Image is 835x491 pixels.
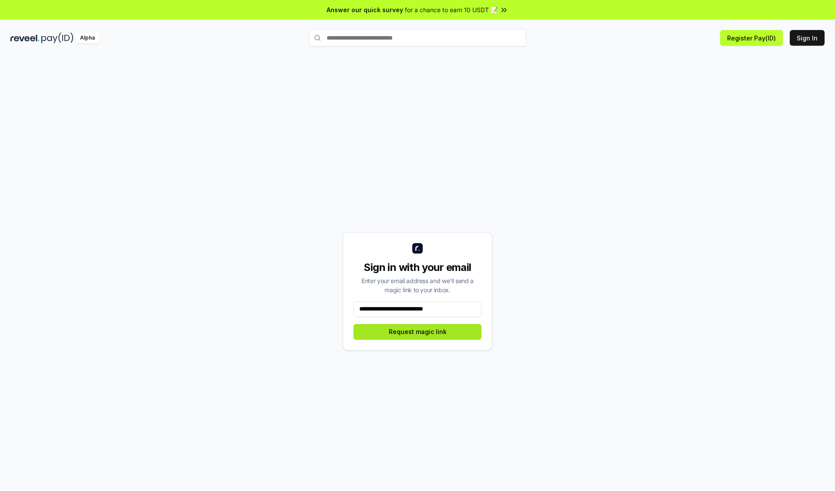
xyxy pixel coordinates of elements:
div: Alpha [75,33,100,43]
img: reveel_dark [10,33,40,43]
div: Enter your email address and we’ll send a magic link to your inbox. [354,276,481,294]
img: logo_small [412,243,423,254]
span: for a chance to earn 10 USDT 📝 [405,5,498,14]
button: Request magic link [354,324,481,340]
div: Sign in with your email [354,261,481,274]
button: Sign In [790,30,825,46]
button: Register Pay(ID) [720,30,783,46]
img: pay_id [41,33,73,43]
span: Answer our quick survey [327,5,403,14]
